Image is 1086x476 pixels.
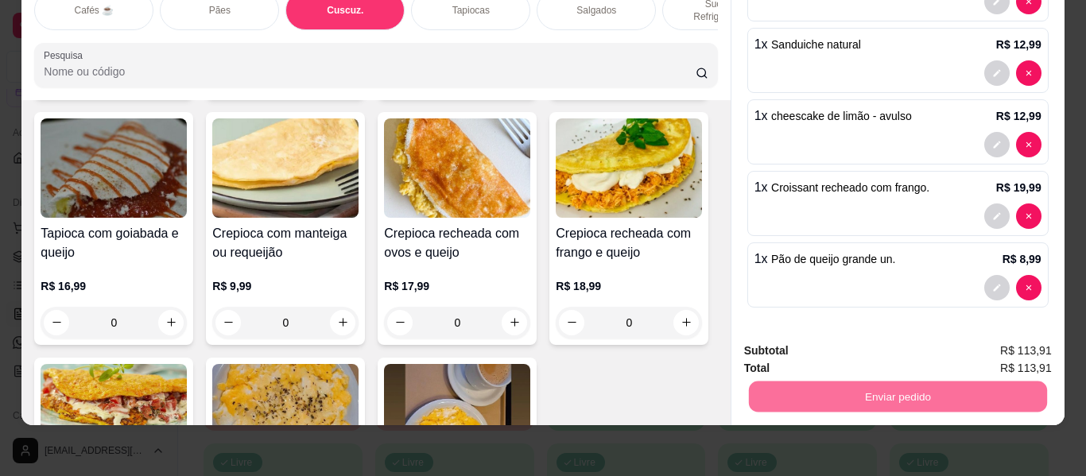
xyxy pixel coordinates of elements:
[384,278,530,294] p: R$ 17,99
[44,64,696,79] input: Pesquisa
[556,118,702,218] img: product-image
[41,224,187,262] h4: Tapioca com goiabada e queijo
[559,310,584,335] button: decrease-product-quantity
[384,118,530,218] img: product-image
[1016,132,1041,157] button: decrease-product-quantity
[1000,359,1052,377] span: R$ 113,91
[771,38,861,51] span: Sanduiche natural
[1016,203,1041,229] button: decrease-product-quantity
[984,60,1010,86] button: decrease-product-quantity
[984,132,1010,157] button: decrease-product-quantity
[1016,60,1041,86] button: decrease-product-quantity
[771,181,929,194] span: Croissant recheado com frango.
[209,4,231,17] p: Pães
[44,48,88,62] label: Pesquisa
[754,250,896,269] p: 1 x
[754,178,930,197] p: 1 x
[330,310,355,335] button: increase-product-quantity
[212,118,359,218] img: product-image
[754,35,861,54] p: 1 x
[384,224,530,262] h4: Crepioca recheada com ovos e queijo
[556,278,702,294] p: R$ 18,99
[754,106,912,126] p: 1 x
[327,4,363,17] p: Cuscuz.
[1003,251,1041,267] p: R$ 8,99
[771,253,895,265] span: Pão de queijo grande un.
[996,108,1041,124] p: R$ 12,99
[41,278,187,294] p: R$ 16,99
[158,310,184,335] button: increase-product-quantity
[996,180,1041,195] p: R$ 19,99
[996,37,1041,52] p: R$ 12,99
[41,364,187,463] img: product-image
[673,310,699,335] button: increase-product-quantity
[74,4,114,17] p: Cafés ☕
[744,362,770,374] strong: Total
[212,278,359,294] p: R$ 9,99
[387,310,413,335] button: decrease-product-quantity
[502,310,527,335] button: increase-product-quantity
[215,310,241,335] button: decrease-product-quantity
[452,4,490,17] p: Tapiocas
[556,224,702,262] h4: Crepioca recheada com frango e queijo
[748,381,1046,412] button: Enviar pedido
[384,364,530,463] img: product-image
[212,224,359,262] h4: Crepioca com manteiga ou requeijão
[984,203,1010,229] button: decrease-product-quantity
[576,4,616,17] p: Salgados
[41,118,187,218] img: product-image
[44,310,69,335] button: decrease-product-quantity
[212,364,359,463] img: product-image
[771,110,912,122] span: cheescake de limão - avulso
